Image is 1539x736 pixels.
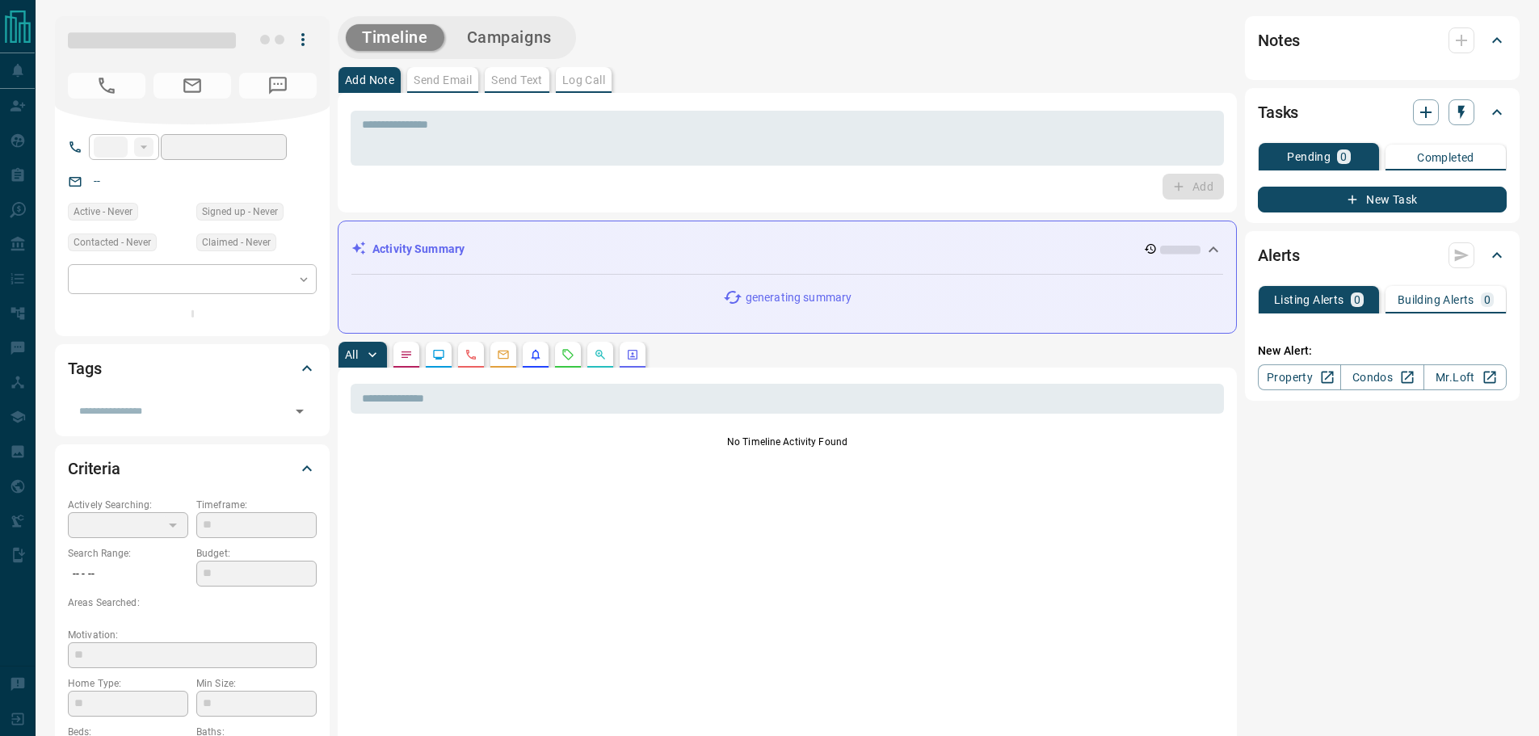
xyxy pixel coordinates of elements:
[1258,93,1507,132] div: Tasks
[1340,364,1423,390] a: Condos
[1258,99,1298,125] h2: Tasks
[746,289,851,306] p: generating summary
[432,348,445,361] svg: Lead Browsing Activity
[346,24,444,51] button: Timeline
[196,676,317,691] p: Min Size:
[626,348,639,361] svg: Agent Actions
[1274,294,1344,305] p: Listing Alerts
[1340,151,1347,162] p: 0
[1258,27,1300,53] h2: Notes
[1258,242,1300,268] h2: Alerts
[351,234,1223,264] div: Activity Summary
[351,435,1224,449] p: No Timeline Activity Found
[288,400,311,423] button: Open
[1258,187,1507,212] button: New Task
[68,73,145,99] span: No Number
[68,676,188,691] p: Home Type:
[1484,294,1491,305] p: 0
[372,241,465,258] p: Activity Summary
[68,595,317,610] p: Areas Searched:
[345,74,394,86] p: Add Note
[1258,343,1507,360] p: New Alert:
[1398,294,1474,305] p: Building Alerts
[529,348,542,361] svg: Listing Alerts
[1354,294,1360,305] p: 0
[68,498,188,512] p: Actively Searching:
[68,449,317,488] div: Criteria
[196,498,317,512] p: Timeframe:
[1258,364,1341,390] a: Property
[68,546,188,561] p: Search Range:
[1287,151,1331,162] p: Pending
[68,349,317,388] div: Tags
[68,355,101,381] h2: Tags
[68,456,120,482] h2: Criteria
[1417,152,1474,163] p: Completed
[68,561,188,587] p: -- - --
[561,348,574,361] svg: Requests
[1258,236,1507,275] div: Alerts
[94,175,100,187] a: --
[1423,364,1507,390] a: Mr.Loft
[497,348,510,361] svg: Emails
[202,204,278,220] span: Signed up - Never
[345,349,358,360] p: All
[74,204,132,220] span: Active - Never
[400,348,413,361] svg: Notes
[74,234,151,250] span: Contacted - Never
[153,73,231,99] span: No Email
[239,73,317,99] span: No Number
[68,628,317,642] p: Motivation:
[202,234,271,250] span: Claimed - Never
[1258,21,1507,60] div: Notes
[594,348,607,361] svg: Opportunities
[465,348,477,361] svg: Calls
[196,546,317,561] p: Budget:
[451,24,568,51] button: Campaigns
